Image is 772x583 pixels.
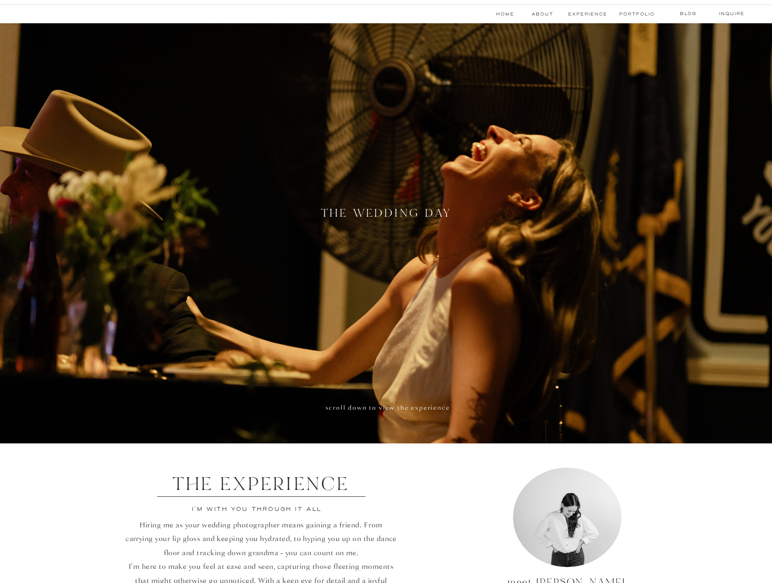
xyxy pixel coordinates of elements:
p: i'm with you through it all [181,504,333,513]
h1: scroll down to view the experience [294,403,482,415]
a: Inquire [716,10,748,17]
p: THE EXPERIENCE [147,472,375,496]
a: blog [670,10,706,17]
a: About [532,10,552,18]
a: experience [568,10,607,18]
a: Portfolio [619,10,653,18]
h2: the wedding day [320,208,454,222]
a: Home [495,10,515,18]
